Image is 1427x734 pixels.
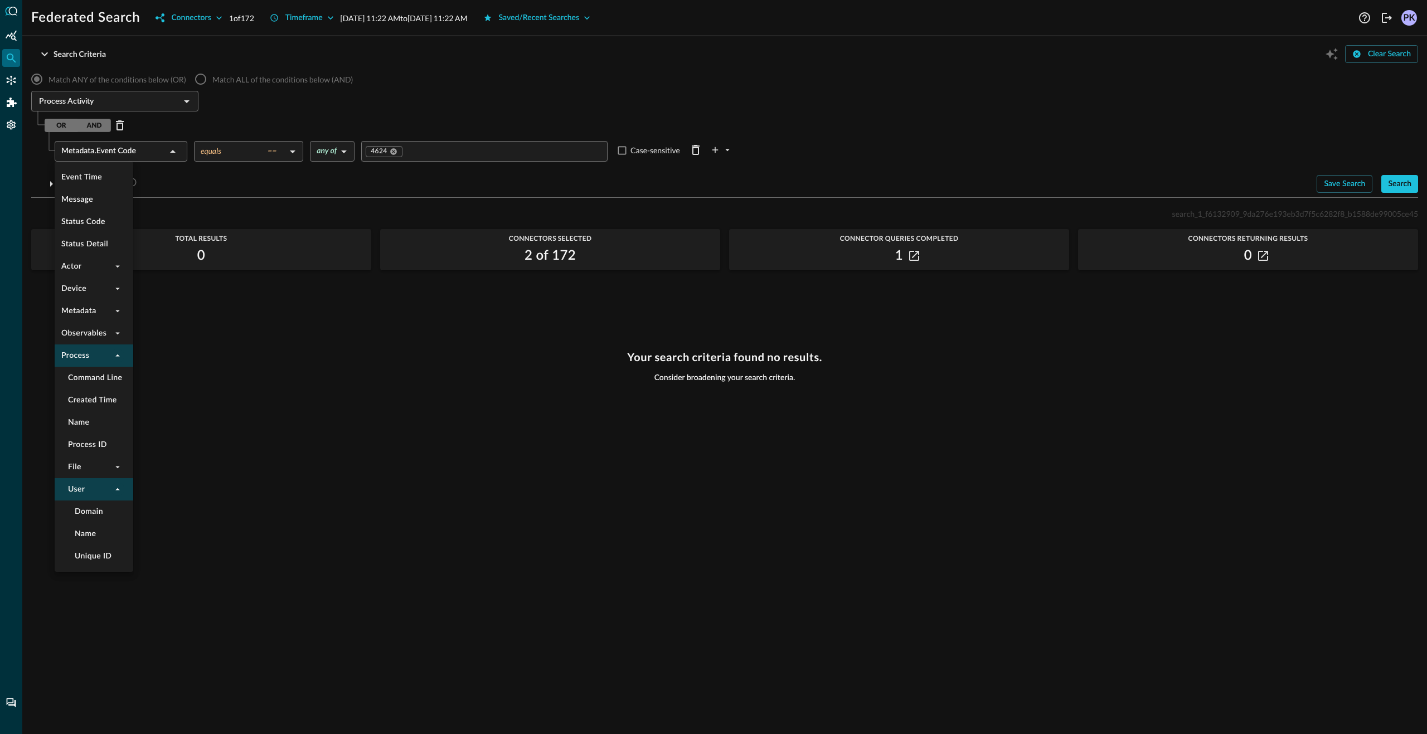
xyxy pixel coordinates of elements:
li: Created Time [55,389,133,411]
li: Process ID [55,434,133,456]
li: Process [55,344,133,367]
button: expand [111,282,124,295]
button: expand [111,304,124,318]
li: Status Detail [55,233,133,255]
button: expand [111,260,124,273]
button: collapse [111,483,124,496]
li: Domain [55,500,133,523]
li: File [55,456,133,478]
li: Name [55,523,133,545]
li: Unique ID [55,545,133,567]
button: collapse [111,349,124,362]
li: User [55,478,133,500]
li: Name [55,411,133,434]
li: Status Code [55,211,133,233]
li: Observables [55,322,133,344]
li: Device [55,278,133,300]
button: expand [111,460,124,474]
li: Event Time [55,166,133,188]
button: expand [111,327,124,340]
li: Actor [55,255,133,278]
li: Command Line [55,367,133,389]
li: Metadata [55,300,133,322]
li: Message [55,188,133,211]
